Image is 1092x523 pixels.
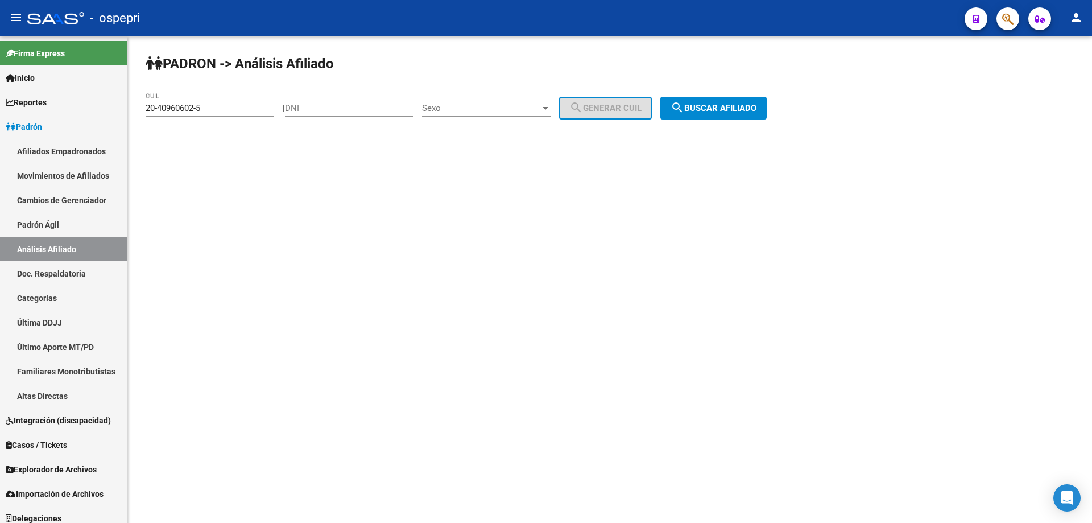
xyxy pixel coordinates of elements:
[569,103,642,113] span: Generar CUIL
[146,56,334,72] strong: PADRON -> Análisis Afiliado
[671,101,684,114] mat-icon: search
[422,103,540,113] span: Sexo
[569,101,583,114] mat-icon: search
[6,414,111,427] span: Integración (discapacidad)
[6,121,42,133] span: Padrón
[6,96,47,109] span: Reportes
[6,488,104,500] span: Importación de Archivos
[660,97,767,120] button: Buscar afiliado
[6,72,35,84] span: Inicio
[6,47,65,60] span: Firma Express
[1069,11,1083,24] mat-icon: person
[9,11,23,24] mat-icon: menu
[283,103,660,113] div: |
[6,463,97,476] span: Explorador de Archivos
[671,103,756,113] span: Buscar afiliado
[90,6,140,31] span: - ospepri
[1053,484,1081,512] div: Open Intercom Messenger
[6,439,67,451] span: Casos / Tickets
[559,97,652,120] button: Generar CUIL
